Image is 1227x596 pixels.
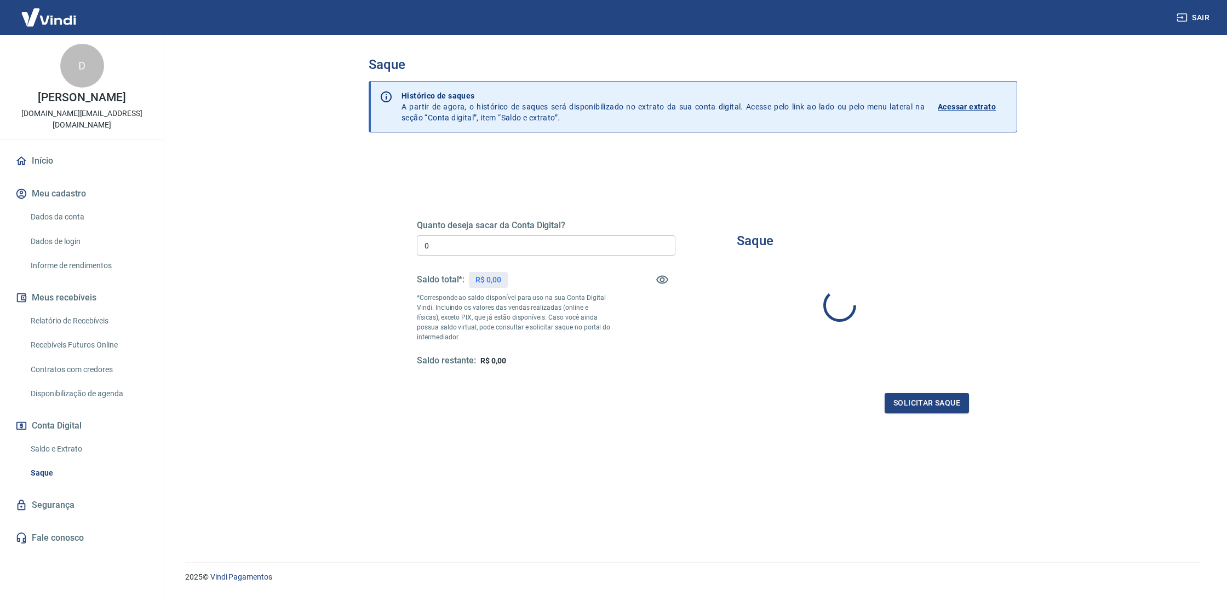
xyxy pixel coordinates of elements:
a: Relatório de Recebíveis [26,310,151,332]
h5: Saldo total*: [417,274,465,285]
img: Vindi [13,1,84,34]
a: Vindi Pagamentos [210,572,272,581]
button: Solicitar saque [885,393,969,413]
p: [PERSON_NAME] [38,92,125,103]
h3: Saque [369,57,1017,72]
p: R$ 0,00 [475,274,501,286]
div: D [60,44,104,88]
a: Recebíveis Futuros Online [26,334,151,356]
a: Informe de rendimentos [26,254,151,277]
a: Contratos com credores [26,358,151,381]
p: *Corresponde ao saldo disponível para uso na sua Conta Digital Vindi. Incluindo os valores das ve... [417,293,611,342]
p: 2025 © [185,571,1201,583]
button: Meus recebíveis [13,286,151,310]
a: Dados da conta [26,206,151,228]
p: A partir de agora, o histórico de saques será disponibilizado no extrato da sua conta digital. Ac... [402,90,925,123]
h5: Quanto deseja sacar da Conta Digital? [417,220,675,231]
a: Segurança [13,493,151,517]
p: Histórico de saques [402,90,925,101]
a: Dados de login [26,230,151,253]
a: Acessar extrato [938,90,1008,123]
p: Acessar extrato [938,101,996,112]
button: Sair [1174,8,1214,28]
button: Meu cadastro [13,182,151,206]
h5: Saldo restante: [417,355,476,367]
p: [DOMAIN_NAME][EMAIL_ADDRESS][DOMAIN_NAME] [9,108,155,131]
a: Disponibilização de agenda [26,383,151,405]
a: Fale conosco [13,526,151,550]
a: Saque [26,462,151,484]
a: Início [13,149,151,173]
span: R$ 0,00 [480,356,506,365]
button: Conta Digital [13,414,151,438]
h3: Saque [737,233,773,248]
a: Saldo e Extrato [26,438,151,460]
